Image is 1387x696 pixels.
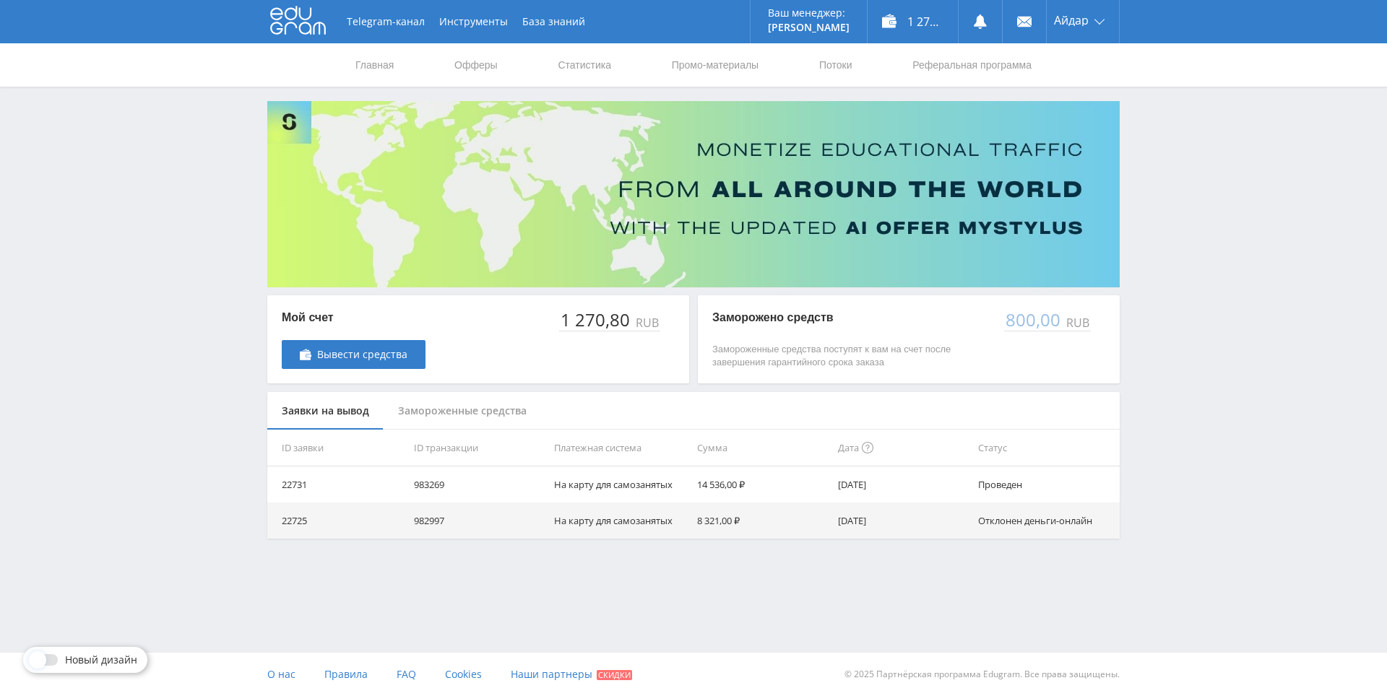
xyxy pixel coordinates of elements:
span: Новый дизайн [65,654,137,666]
span: Cookies [445,667,482,681]
a: Cookies [445,653,482,696]
a: Офферы [453,43,499,87]
div: Заявки на вывод [267,392,384,430]
span: Наши партнеры [511,667,592,681]
td: На карту для самозанятых [548,503,691,539]
p: Мой счет [282,310,425,326]
td: [DATE] [832,503,973,539]
a: Вывести средства [282,340,425,369]
a: Наши партнеры Скидки [511,653,632,696]
div: RUB [1063,316,1091,329]
span: О нас [267,667,295,681]
img: Banner [267,101,1120,287]
td: 22731 [267,466,408,503]
th: Платежная система [548,430,691,466]
a: Промо-материалы [670,43,760,87]
p: [PERSON_NAME] [768,22,850,33]
a: Правила [324,653,368,696]
div: 1 270,80 [559,310,633,330]
td: 8 321,00 ₽ [691,503,832,539]
td: На карту для самозанятых [548,466,691,503]
td: 982997 [408,503,549,539]
td: [DATE] [832,466,973,503]
th: Дата [832,430,973,466]
span: Правила [324,667,368,681]
span: Вывести средства [317,349,407,360]
p: Замороженные средства поступят к вам на счет после завершения гарантийного срока заказа [712,343,990,369]
span: Айдар [1054,14,1089,26]
div: RUB [633,316,660,329]
div: Замороженные средства [384,392,541,430]
th: ID транзакции [408,430,549,466]
td: 22725 [267,503,408,539]
td: Проведен [972,466,1120,503]
span: FAQ [397,667,416,681]
a: Реферальная программа [911,43,1033,87]
th: Статус [972,430,1120,466]
div: © 2025 Партнёрская программа Edugram. Все права защищены. [701,653,1120,696]
th: ID заявки [267,430,408,466]
p: Ваш менеджер: [768,7,850,19]
a: Статистика [556,43,613,87]
td: Отклонен деньги-онлайн [972,503,1120,539]
td: 14 536,00 ₽ [691,466,832,503]
a: FAQ [397,653,416,696]
span: Скидки [597,670,632,680]
a: О нас [267,653,295,696]
div: 800,00 [1004,310,1063,330]
a: Главная [354,43,395,87]
a: Потоки [818,43,854,87]
td: 983269 [408,466,549,503]
p: Заморожено средств [712,310,990,326]
th: Сумма [691,430,832,466]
